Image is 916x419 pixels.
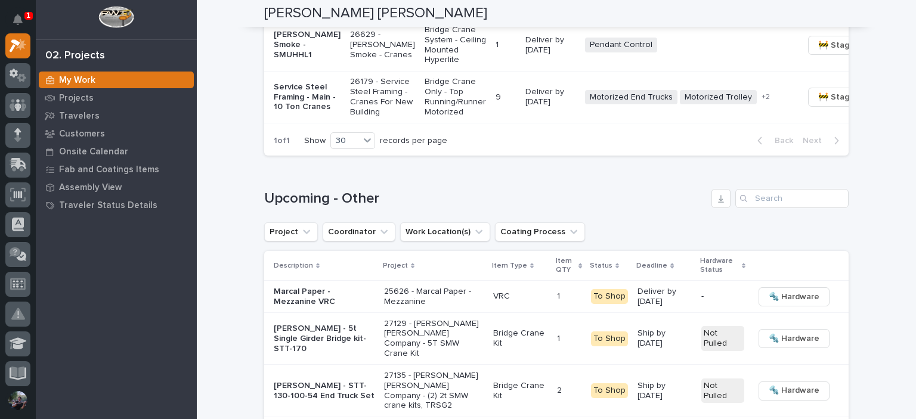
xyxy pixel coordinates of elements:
[768,135,793,146] span: Back
[585,90,677,105] span: Motorized End Trucks
[700,254,739,277] p: Hardware Status
[36,71,197,89] a: My Work
[59,129,105,139] p: Customers
[557,331,562,344] p: 1
[701,291,744,302] p: -
[493,381,547,401] p: Bridge Crane Kit
[759,329,830,348] button: 🔩 Hardware
[808,36,878,55] button: 🚧 Staging →
[36,142,197,160] a: Onsite Calendar
[59,165,159,175] p: Fab and Coatings Items
[748,135,798,146] button: Back
[26,11,30,20] p: 1
[304,136,326,146] p: Show
[493,291,547,302] p: VRC
[36,178,197,196] a: Assembly View
[384,319,484,359] p: 27129 - [PERSON_NAME] [PERSON_NAME] Company - 5T SMW Crane Kit
[556,254,576,277] p: Item QTY
[264,222,318,241] button: Project
[590,259,612,272] p: Status
[759,381,830,401] button: 🔩 Hardware
[762,94,770,101] span: + 2
[274,259,313,272] p: Description
[36,125,197,142] a: Customers
[59,147,128,157] p: Onsite Calendar
[591,383,628,398] div: To Shop
[808,88,878,107] button: 🚧 Staging →
[59,75,95,86] p: My Work
[323,222,395,241] button: Coordinator
[5,7,30,32] button: Notifications
[638,328,691,349] p: Ship by [DATE]
[384,287,484,307] p: 25626 - Marcal Paper - Mezzanine
[585,38,657,52] span: Pendant Control
[525,87,575,107] p: Deliver by [DATE]
[680,90,757,105] span: Motorized Trolley
[36,89,197,107] a: Projects
[36,196,197,214] a: Traveler Status Details
[591,331,628,346] div: To Shop
[5,388,30,413] button: users-avatar
[274,324,375,353] p: [PERSON_NAME] - 5t Single Girder Bridge kit- STT-170
[274,82,341,112] p: Service Steel Framing - Main - 10 Ton Cranes
[264,281,849,313] tr: Marcal Paper - Mezzanine VRC25626 - Marcal Paper - MezzanineVRC11 To ShopDeliver by [DATE]-🔩 Hard...
[383,259,408,272] p: Project
[701,326,744,351] div: Not Pulled
[264,365,849,417] tr: [PERSON_NAME] - STT-130-100-54 End Truck Set27135 - [PERSON_NAME] [PERSON_NAME] Company - (2) 2t ...
[638,381,691,401] p: Ship by [DATE]
[701,378,744,404] div: Not Pulled
[496,90,503,103] p: 9
[818,38,868,52] span: 🚧 Staging →
[638,287,691,307] p: Deliver by [DATE]
[350,77,415,117] p: 26179 - Service Steel Framing - Cranes For New Building
[264,126,299,156] p: 1 of 1
[798,135,849,146] button: Next
[59,200,157,211] p: Traveler Status Details
[769,331,819,346] span: 🔩 Hardware
[557,289,562,302] p: 1
[492,259,527,272] p: Item Type
[59,111,100,122] p: Travelers
[274,287,375,307] p: Marcal Paper - Mezzanine VRC
[384,371,484,411] p: 27135 - [PERSON_NAME] [PERSON_NAME] Company - (2) 2t SMW crane kits, TRSG2
[493,328,547,349] p: Bridge Crane Kit
[495,222,585,241] button: Coating Process
[264,5,487,22] h2: [PERSON_NAME] [PERSON_NAME]
[735,189,849,208] input: Search
[45,49,105,63] div: 02. Projects
[59,182,122,193] p: Assembly View
[15,14,30,33] div: Notifications1
[331,135,360,147] div: 30
[400,222,490,241] button: Work Location(s)
[557,383,564,396] p: 2
[264,190,707,207] h1: Upcoming - Other
[636,259,667,272] p: Deadline
[425,77,486,117] p: Bridge Crane Only - Top Running/Runner Motorized
[36,107,197,125] a: Travelers
[59,93,94,104] p: Projects
[496,38,501,50] p: 1
[380,136,447,146] p: records per page
[591,289,628,304] div: To Shop
[818,90,868,104] span: 🚧 Staging →
[264,313,849,365] tr: [PERSON_NAME] - 5t Single Girder Bridge kit- STT-17027129 - [PERSON_NAME] [PERSON_NAME] Company -...
[803,135,829,146] span: Next
[274,381,375,401] p: [PERSON_NAME] - STT-130-100-54 End Truck Set
[769,383,819,398] span: 🔩 Hardware
[350,30,415,60] p: 26629 - [PERSON_NAME] Smoke - Cranes
[525,35,575,55] p: Deliver by [DATE]
[759,287,830,306] button: 🔩 Hardware
[98,6,134,28] img: Workspace Logo
[36,160,197,178] a: Fab and Coatings Items
[425,25,486,65] p: Bridge Crane System - Ceiling Mounted Hyperlite
[274,30,341,60] p: [PERSON_NAME] Smoke - SMUHHL1
[769,290,819,304] span: 🔩 Hardware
